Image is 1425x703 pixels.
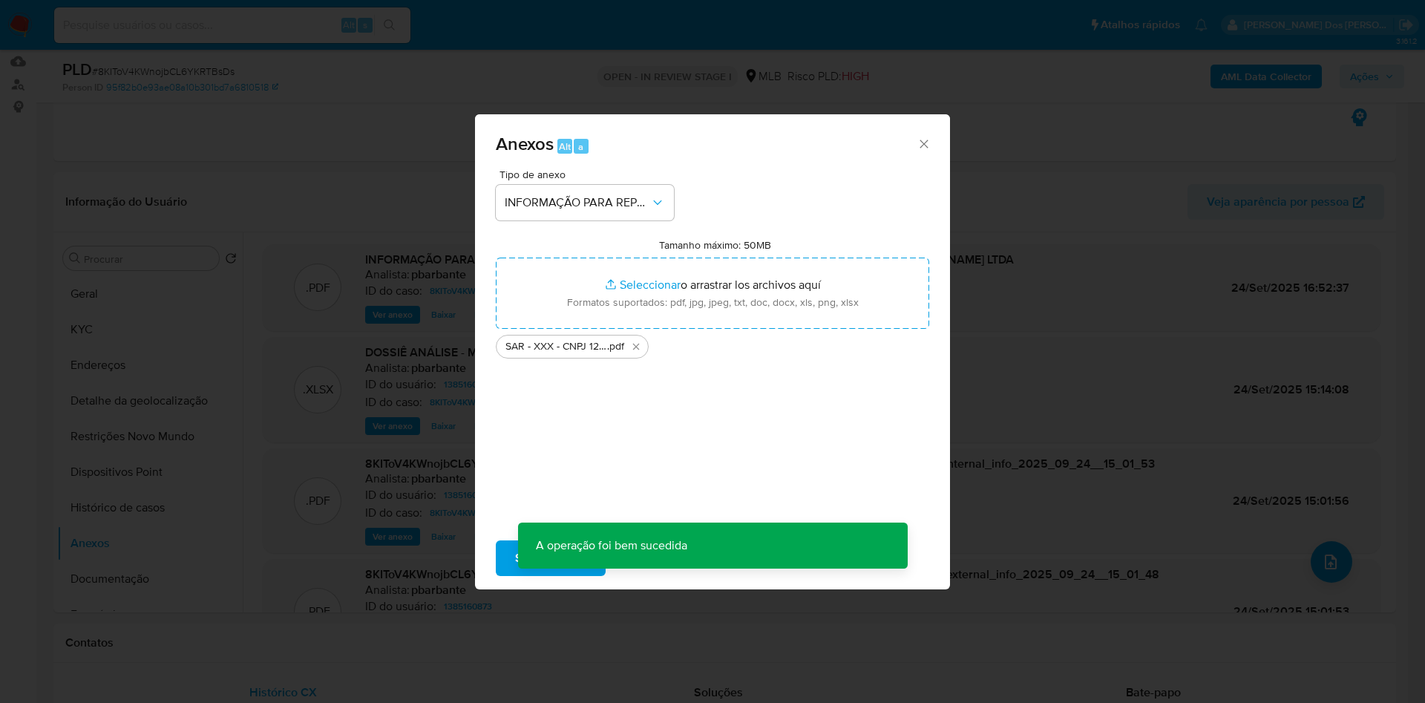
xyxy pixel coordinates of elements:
[496,540,606,576] button: Subir arquivo
[505,195,650,210] span: INFORMAÇÃO PARA REPORTE - COAF
[607,339,624,354] span: .pdf
[496,185,674,220] button: INFORMAÇÃO PARA REPORTE - COAF
[496,329,929,359] ul: Archivos seleccionados
[496,131,554,157] span: Anexos
[627,338,645,356] button: Eliminar SAR - XXX - CNPJ 12552804000182 - CARVALHO & FERREIRA CONFECCOES LTDA.pdf
[559,140,571,154] span: Alt
[499,169,678,180] span: Tipo de anexo
[578,140,583,154] span: a
[515,542,586,575] span: Subir arquivo
[659,238,771,252] label: Tamanho máximo: 50MB
[505,339,607,354] span: SAR - XXX - CNPJ 12552804000182 - [PERSON_NAME] & [PERSON_NAME] CONFECCOES LTDA
[631,542,679,575] span: Cancelar
[518,523,705,569] p: A operação foi bem sucedida
[917,137,930,150] button: Cerrar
